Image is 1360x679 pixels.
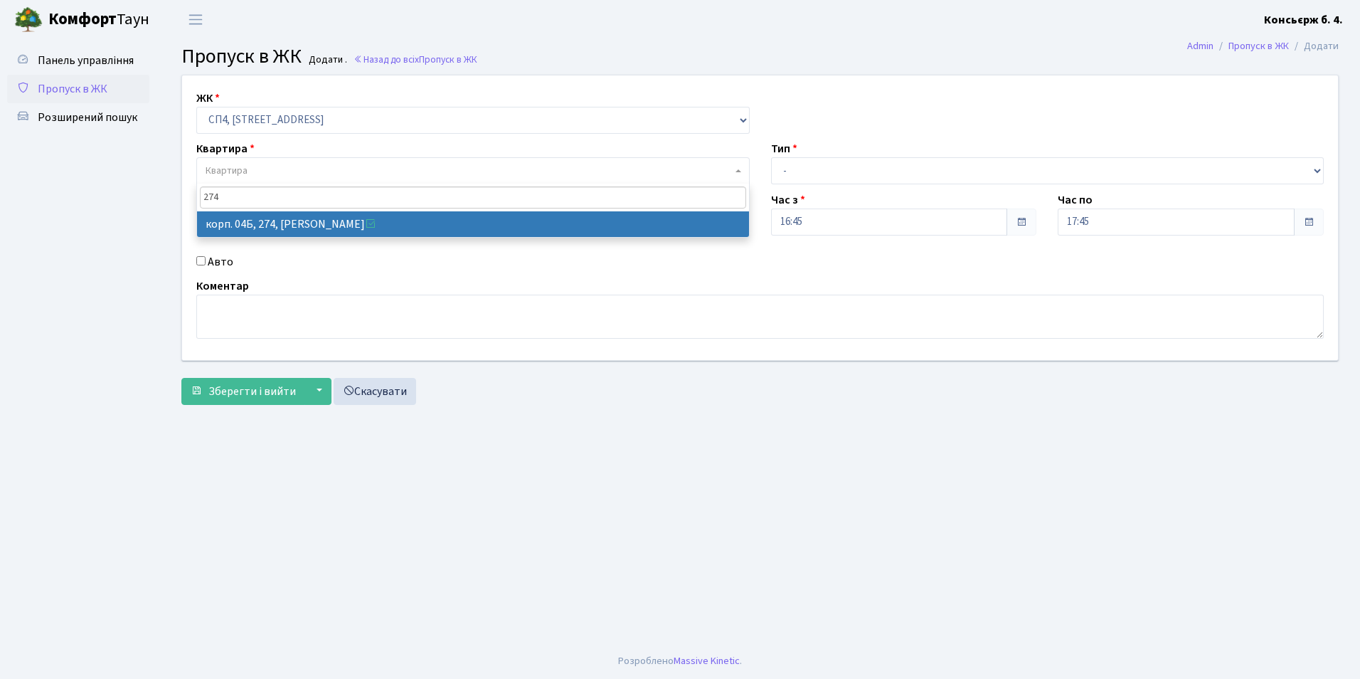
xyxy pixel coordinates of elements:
nav: breadcrumb [1166,31,1360,61]
b: Комфорт [48,8,117,31]
img: logo.png [14,6,43,34]
label: Авто [208,253,233,270]
a: Скасувати [334,378,416,405]
span: Таун [48,8,149,32]
label: Час по [1058,191,1093,209]
label: Тип [771,140,797,157]
span: Пропуск в ЖК [419,53,477,66]
a: Пропуск в ЖК [7,75,149,103]
span: Пропуск в ЖК [181,42,302,70]
a: Панель управління [7,46,149,75]
span: Пропуск в ЖК [38,81,107,97]
span: Зберегти і вийти [208,384,296,399]
label: Квартира [196,140,255,157]
a: Пропуск в ЖК [1228,38,1289,53]
label: ЖК [196,90,220,107]
a: Massive Kinetic [674,653,740,668]
button: Переключити навігацію [178,8,213,31]
li: Додати [1289,38,1339,54]
a: Admin [1187,38,1213,53]
label: Час з [771,191,805,209]
span: Квартира [206,164,248,178]
span: Панель управління [38,53,134,68]
small: Додати . [306,54,347,66]
label: Коментар [196,278,249,295]
div: Розроблено . [618,653,742,669]
button: Зберегти і вийти [181,378,305,405]
b: Консьєрж б. 4. [1264,12,1343,28]
li: корп. 04Б, 274, [PERSON_NAME] [197,211,749,237]
span: Розширений пошук [38,110,137,125]
a: Назад до всіхПропуск в ЖК [354,53,477,66]
a: Розширений пошук [7,103,149,132]
a: Консьєрж б. 4. [1264,11,1343,28]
